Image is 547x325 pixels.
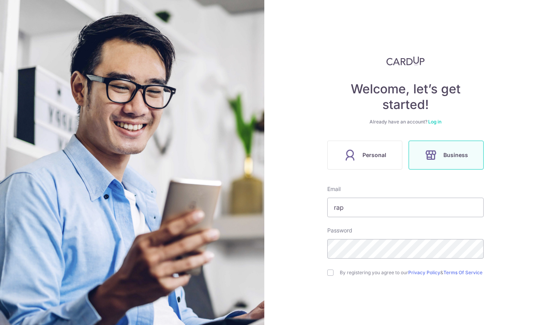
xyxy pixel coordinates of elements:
[443,150,468,160] span: Business
[327,81,484,112] h4: Welcome, let’s get started!
[443,270,482,275] a: Terms Of Service
[386,56,425,66] img: CardUp Logo
[405,141,487,170] a: Business
[327,185,341,193] label: Email
[362,150,386,160] span: Personal
[340,270,484,276] label: By registering you agree to our &
[327,119,484,125] div: Already have an account?
[327,227,352,234] label: Password
[327,198,484,217] input: Enter your Email
[408,270,440,275] a: Privacy Policy
[346,291,465,322] iframe: reCAPTCHA
[428,119,441,125] a: Log in
[324,141,405,170] a: Personal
